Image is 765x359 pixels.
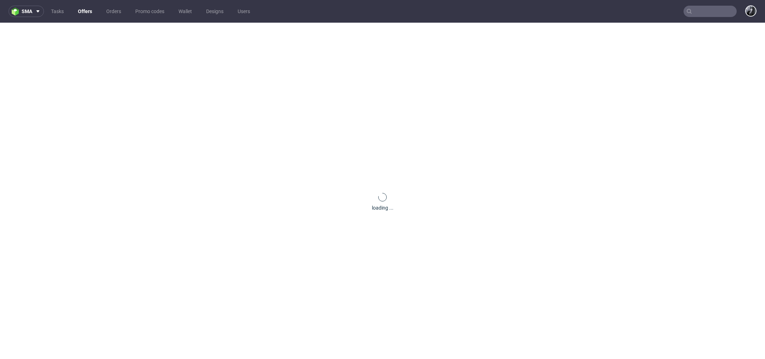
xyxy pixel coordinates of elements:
a: Offers [74,6,96,17]
a: Wallet [174,6,196,17]
img: Philippe Dubuy [746,6,756,16]
span: sma [22,9,32,14]
a: Promo codes [131,6,169,17]
a: Designs [202,6,228,17]
button: sma [8,6,44,17]
a: Users [233,6,254,17]
a: Orders [102,6,125,17]
a: Tasks [47,6,68,17]
div: loading ... [372,204,393,211]
img: logo [12,7,22,16]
